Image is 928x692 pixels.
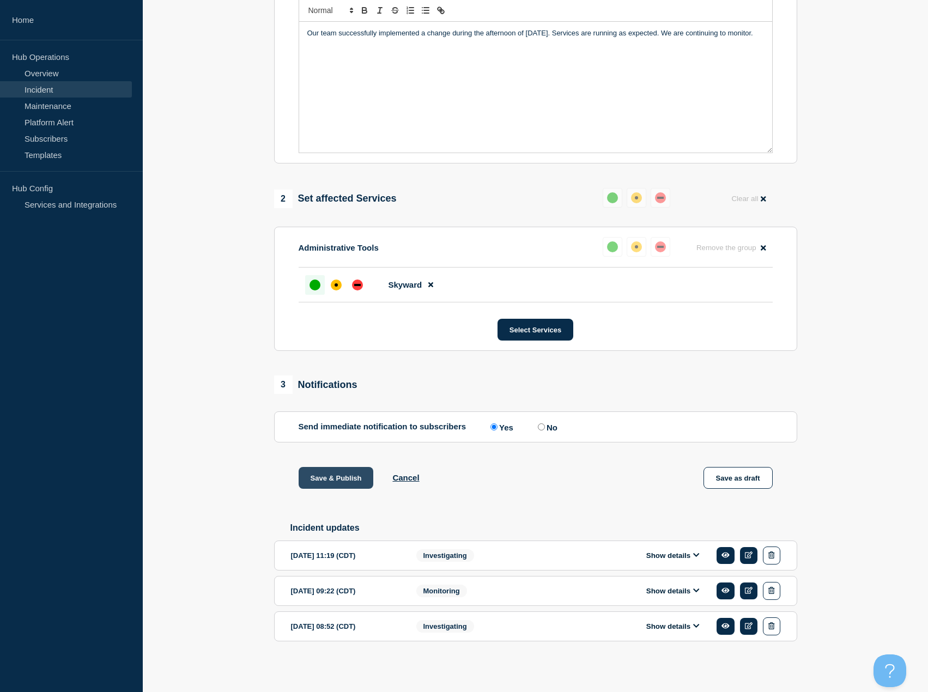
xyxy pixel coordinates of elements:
[357,4,372,17] button: Toggle bold text
[603,237,622,257] button: up
[304,4,357,17] span: Font size
[310,280,320,290] div: up
[655,192,666,203] div: down
[274,375,293,394] span: 3
[403,4,418,17] button: Toggle ordered list
[416,585,467,597] span: Monitoring
[603,188,622,208] button: up
[291,617,400,635] div: [DATE] 08:52 (CDT)
[651,188,670,208] button: down
[498,319,573,341] button: Select Services
[535,422,557,432] label: No
[643,622,703,631] button: Show details
[291,547,400,564] div: [DATE] 11:19 (CDT)
[291,582,400,600] div: [DATE] 09:22 (CDT)
[703,467,773,489] button: Save as draft
[631,241,642,252] div: affected
[389,280,422,289] span: Skyward
[488,422,513,432] label: Yes
[643,551,703,560] button: Show details
[655,241,666,252] div: down
[627,237,646,257] button: affected
[607,241,618,252] div: up
[372,4,387,17] button: Toggle italic text
[643,586,703,596] button: Show details
[274,190,397,208] div: Set affected Services
[392,473,419,482] button: Cancel
[696,244,756,252] span: Remove the group
[538,423,545,430] input: No
[274,190,293,208] span: 2
[416,549,474,562] span: Investigating
[433,4,448,17] button: Toggle link
[331,280,342,290] div: affected
[352,280,363,290] div: down
[631,192,642,203] div: affected
[418,4,433,17] button: Toggle bulleted list
[651,237,670,257] button: down
[274,375,357,394] div: Notifications
[607,192,618,203] div: up
[690,237,773,258] button: Remove the group
[387,4,403,17] button: Toggle strikethrough text
[299,422,466,432] p: Send immediate notification to subscribers
[725,188,772,209] button: Clear all
[874,654,906,687] iframe: Help Scout Beacon - Open
[290,523,797,533] h2: Incident updates
[299,467,374,489] button: Save & Publish
[299,422,773,432] div: Send immediate notification to subscribers
[627,188,646,208] button: affected
[299,22,772,153] div: Message
[416,620,474,633] span: Investigating
[490,423,498,430] input: Yes
[299,243,379,252] p: Administrative Tools
[307,28,764,38] p: Our team successfully implemented a change during the afternoon of [DATE]. Services are running a...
